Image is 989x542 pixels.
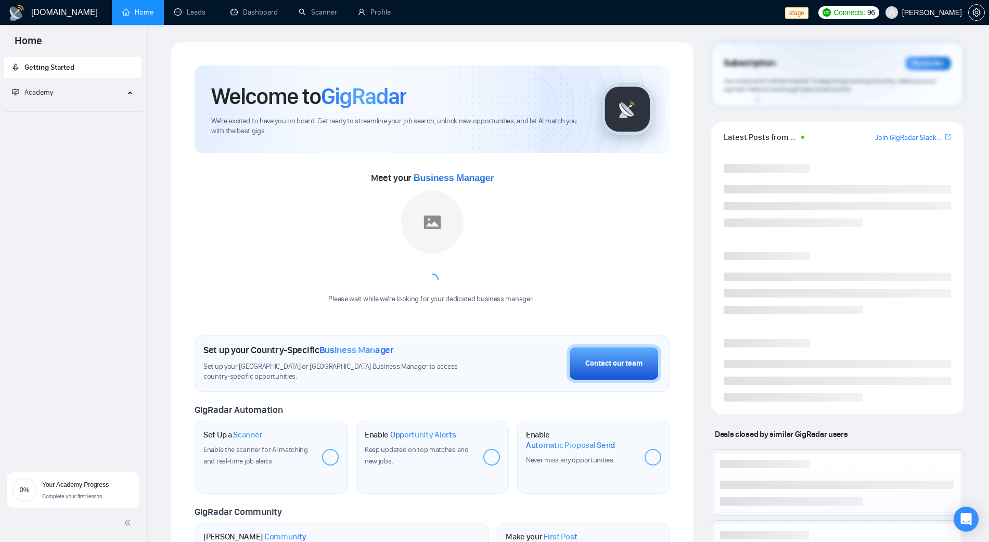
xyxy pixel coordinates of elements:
span: Automatic Proposal Send [526,440,615,450]
span: Keep updated on top matches and new jobs. [365,445,469,466]
span: stage [785,7,808,19]
span: rocket [12,63,19,71]
span: GigRadar Community [195,506,282,518]
span: Never miss any opportunities. [526,456,614,464]
a: homeHome [122,8,153,17]
span: Business Manager [319,344,394,356]
div: Reminder [905,57,951,70]
span: Connects: [834,7,865,18]
div: Open Intercom Messenger [954,507,979,532]
span: 0% [12,486,37,493]
span: export [945,133,951,141]
span: GigRadar Automation [195,404,282,416]
span: Academy [12,88,53,97]
span: user [888,9,895,16]
h1: Welcome to [211,82,406,110]
span: Getting Started [24,63,74,72]
a: searchScanner [299,8,337,17]
span: Latest Posts from the GigRadar Community [724,131,798,144]
span: Scanner [233,430,262,440]
a: dashboardDashboard [230,8,278,17]
span: Complete your first lesson [42,494,102,499]
span: Academy [24,88,53,97]
span: 96 [867,7,875,18]
li: Academy Homepage [4,107,142,114]
span: Enable the scanner for AI matching and real-time job alerts. [203,445,308,466]
span: Your Academy Progress [42,481,109,488]
a: setting [968,8,985,17]
span: Your subscription will be renewed. To keep things running smoothly, make sure your payment method... [724,77,936,94]
h1: Enable [526,430,636,450]
span: Opportunity Alerts [390,430,456,440]
img: placeholder.png [401,191,464,253]
span: Home [6,33,50,55]
span: Subscription [724,55,775,72]
a: userProfile [358,8,391,17]
h1: [PERSON_NAME] [203,532,306,542]
a: export [945,132,951,142]
span: Business Manager [414,173,494,183]
div: Contact our team [585,358,643,369]
img: upwork-logo.png [823,8,831,17]
span: setting [969,8,984,17]
h1: Enable [365,430,456,440]
a: messageLeads [174,8,210,17]
button: Contact our team [567,344,661,383]
h1: Set up your Country-Specific [203,344,394,356]
h1: Make your [506,532,577,542]
span: double-left [124,518,134,528]
span: Set up your [GEOGRAPHIC_DATA] or [GEOGRAPHIC_DATA] Business Manager to access country-specific op... [203,362,478,382]
img: logo [8,5,25,21]
span: We're excited to have you on board. Get ready to streamline your job search, unlock new opportuni... [211,117,585,136]
li: Getting Started [4,57,142,78]
span: Meet your [371,172,494,184]
h1: Set Up a [203,430,262,440]
a: Join GigRadar Slack Community [875,132,943,144]
div: Please wait while we're looking for your dedicated business manager... [322,294,542,304]
span: loading [426,274,439,286]
button: setting [968,4,985,21]
img: gigradar-logo.png [601,83,653,135]
span: Community [264,532,306,542]
span: Deals closed by similar GigRadar users [711,425,852,443]
span: GigRadar [321,82,406,110]
span: First Post [544,532,577,542]
span: fund-projection-screen [12,88,19,96]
